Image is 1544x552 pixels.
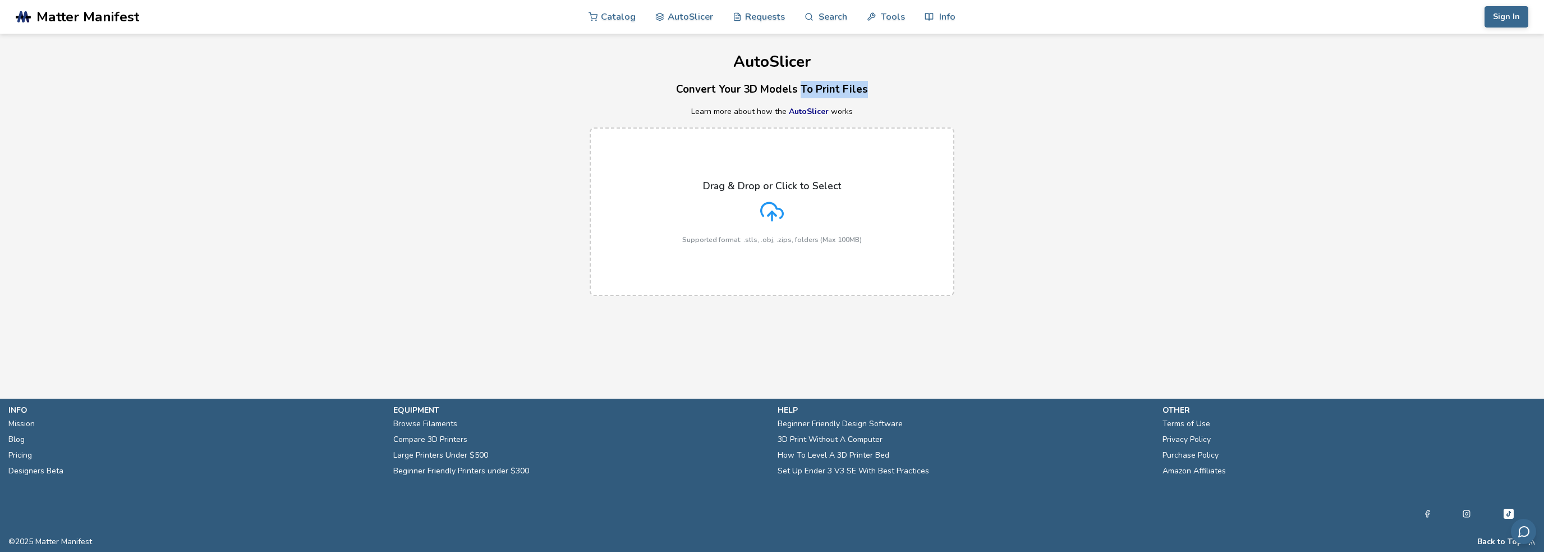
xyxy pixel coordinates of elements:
p: other [1162,404,1536,416]
a: Terms of Use [1162,416,1210,432]
a: Instagram [1463,507,1471,521]
a: RSS Feed [1528,537,1536,546]
a: Browse Filaments [393,416,457,432]
span: © 2025 Matter Manifest [8,537,92,546]
a: Beginner Friendly Design Software [778,416,903,432]
p: equipment [393,404,767,416]
a: 3D Print Without A Computer [778,432,883,448]
button: Back to Top [1477,537,1522,546]
span: Matter Manifest [36,9,139,25]
a: Designers Beta [8,463,63,479]
button: Send feedback via email [1511,519,1536,544]
a: How To Level A 3D Printer Bed [778,448,889,463]
a: Compare 3D Printers [393,432,467,448]
a: Blog [8,432,25,448]
p: help [778,404,1151,416]
p: info [8,404,382,416]
a: AutoSlicer [789,106,829,117]
a: Purchase Policy [1162,448,1219,463]
p: Drag & Drop or Click to Select [703,180,841,191]
a: Beginner Friendly Printers under $300 [393,463,529,479]
a: Set Up Ender 3 V3 SE With Best Practices [778,463,929,479]
a: Tiktok [1502,507,1515,521]
a: Facebook [1423,507,1431,521]
button: Sign In [1485,6,1528,28]
a: Pricing [8,448,32,463]
a: Mission [8,416,35,432]
a: Amazon Affiliates [1162,463,1226,479]
a: Large Printers Under $500 [393,448,488,463]
p: Supported format: .stls, .obj, .zips, folders (Max 100MB) [682,236,862,244]
a: Privacy Policy [1162,432,1211,448]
